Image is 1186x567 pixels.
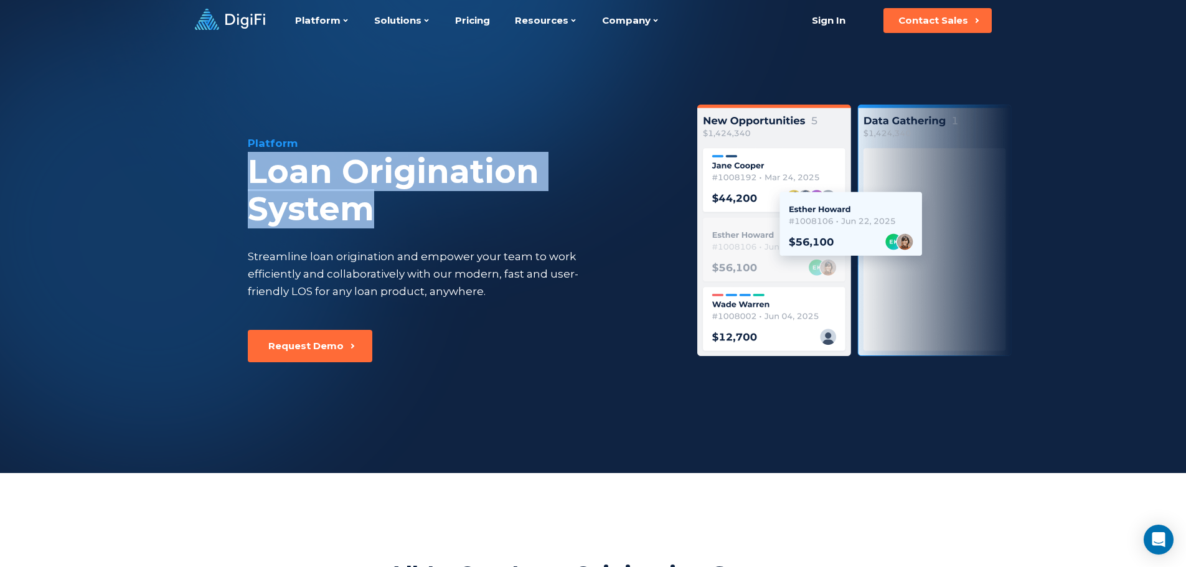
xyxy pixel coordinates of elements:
[1144,525,1174,555] div: Open Intercom Messenger
[898,14,968,27] div: Contact Sales
[248,330,372,362] button: Request Demo
[883,8,992,33] button: Contact Sales
[248,136,666,151] div: Platform
[797,8,861,33] a: Sign In
[268,340,344,352] div: Request Demo
[248,153,666,228] div: Loan Origination System
[248,248,601,300] div: Streamline loan origination and empower your team to work efficiently and collaboratively with ou...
